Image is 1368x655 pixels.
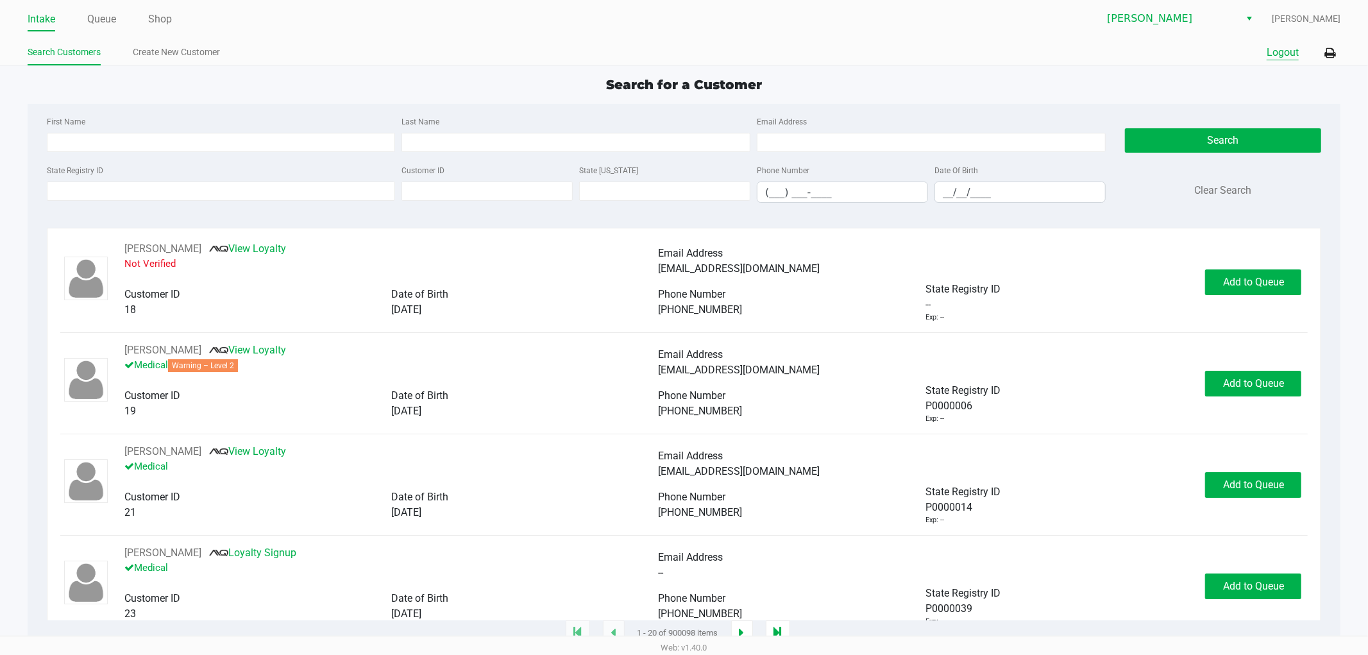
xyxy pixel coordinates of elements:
button: See customer info [124,241,201,257]
span: [PHONE_NUMBER] [659,303,743,316]
p: Not Verified [124,257,659,271]
label: Date Of Birth [934,165,978,176]
span: State Registry ID [925,283,1001,295]
a: Search Customers [28,44,101,60]
span: Date of Birth [391,288,448,300]
span: State Registry ID [925,384,1001,396]
label: First Name [47,116,85,128]
a: Loyalty Signup [209,547,296,559]
a: Shop [148,10,172,28]
span: Search for a Customer [606,77,762,92]
span: Warning – Level 2 [168,359,238,372]
span: Phone Number [659,288,726,300]
span: Date of Birth [391,491,448,503]
button: See customer info [124,343,201,358]
button: Clear Search [1195,183,1252,198]
kendo-maskedtextbox: Format: (999) 999-9999 [757,182,928,203]
span: Add to Queue [1223,479,1284,491]
span: -- [925,297,931,312]
button: Select [1240,7,1258,30]
a: View Loyalty [209,445,286,457]
span: [PHONE_NUMBER] [659,506,743,518]
button: Add to Queue [1205,574,1301,599]
input: Format: MM/DD/YYYY [935,182,1105,202]
label: State Registry ID [47,165,103,176]
span: Email Address [659,247,723,259]
span: [DATE] [391,608,421,620]
span: [PHONE_NUMBER] [659,405,743,417]
div: Exp: -- [925,515,944,526]
span: Web: v1.40.0 [661,643,707,652]
span: [DATE] [391,303,421,316]
button: Add to Queue [1205,371,1301,396]
span: Customer ID [124,592,180,604]
a: View Loyalty [209,242,286,255]
span: Email Address [659,450,723,462]
span: -- [659,566,664,579]
span: Date of Birth [391,389,448,402]
span: Add to Queue [1223,377,1284,389]
p: Medical [124,358,659,373]
span: Customer ID [124,491,180,503]
span: [EMAIL_ADDRESS][DOMAIN_NAME] [659,262,820,275]
span: Phone Number [659,592,726,604]
app-submit-button: Previous [603,620,625,646]
span: Email Address [659,551,723,563]
span: [DATE] [391,405,421,417]
span: Add to Queue [1223,580,1284,592]
span: Phone Number [659,389,726,402]
span: [PERSON_NAME] [1272,12,1340,26]
button: See customer info [124,444,201,459]
a: Queue [87,10,116,28]
span: Customer ID [124,288,180,300]
div: Exp: -- [925,414,944,425]
div: Exp: -- [925,617,944,627]
kendo-maskedtextbox: Format: MM/DD/YYYY [934,182,1106,203]
span: Date of Birth [391,592,448,604]
span: [PERSON_NAME] [1107,11,1232,26]
p: Medical [124,459,659,474]
a: Create New Customer [133,44,220,60]
button: Search [1125,128,1321,153]
span: Email Address [659,348,723,361]
button: See customer info [124,545,201,561]
label: State [US_STATE] [579,165,638,176]
a: View Loyalty [209,344,286,356]
app-submit-button: Move to first page [566,620,590,646]
div: Exp: -- [925,312,944,323]
span: P0000039 [925,601,972,617]
input: Format: (999) 999-9999 [757,182,927,202]
span: 23 [124,608,136,620]
span: [DATE] [391,506,421,518]
label: Customer ID [401,165,444,176]
span: Customer ID [124,389,180,402]
app-submit-button: Move to last page [766,620,790,646]
a: Intake [28,10,55,28]
span: State Registry ID [925,486,1001,498]
p: Medical [124,561,659,575]
span: [PHONE_NUMBER] [659,608,743,620]
app-submit-button: Next [731,620,753,646]
label: Phone Number [757,165,809,176]
button: Add to Queue [1205,269,1301,295]
span: Phone Number [659,491,726,503]
label: Email Address [757,116,807,128]
span: [EMAIL_ADDRESS][DOMAIN_NAME] [659,465,820,477]
button: Logout [1267,45,1299,60]
span: [EMAIL_ADDRESS][DOMAIN_NAME] [659,364,820,376]
span: 1 - 20 of 900098 items [638,627,718,640]
span: 21 [124,506,136,518]
span: State Registry ID [925,587,1001,599]
span: 19 [124,405,136,417]
button: Add to Queue [1205,472,1301,498]
span: P0000006 [925,398,972,414]
span: Add to Queue [1223,276,1284,288]
label: Last Name [401,116,439,128]
span: 18 [124,303,136,316]
span: P0000014 [925,500,972,515]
